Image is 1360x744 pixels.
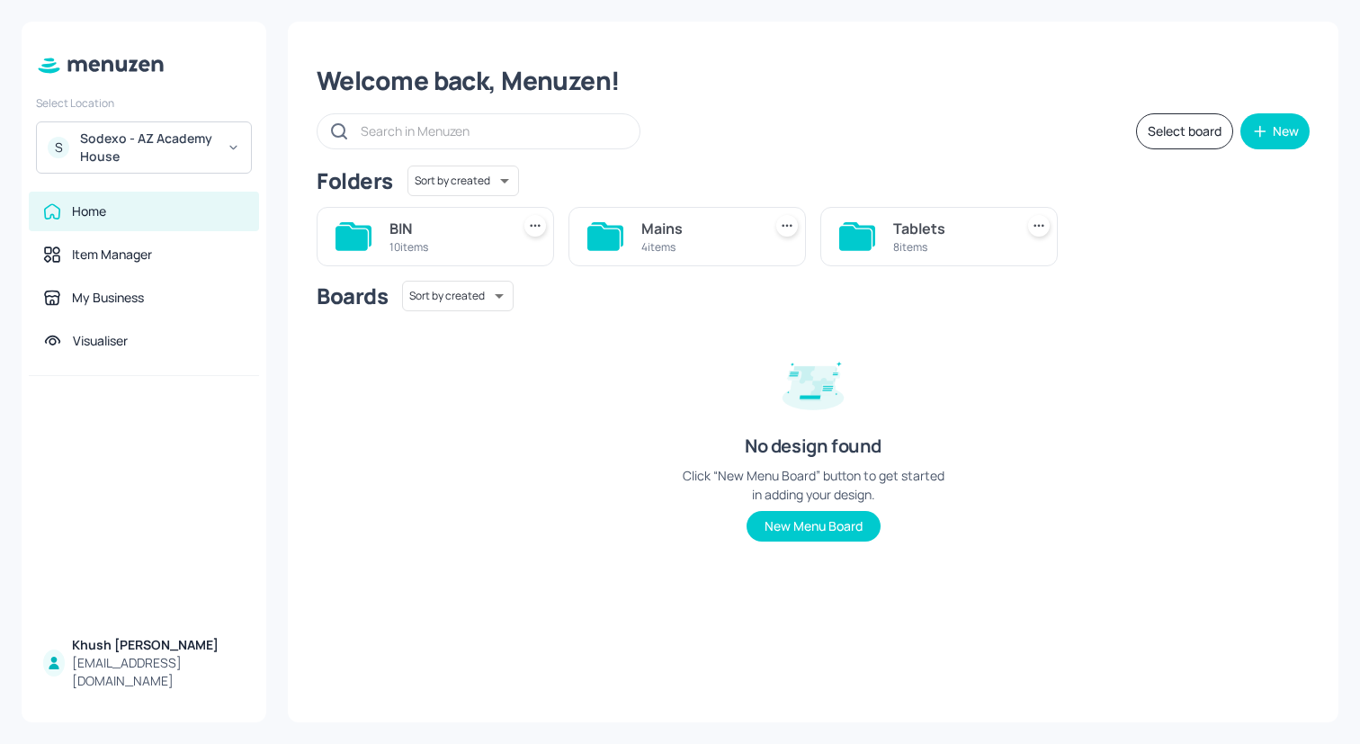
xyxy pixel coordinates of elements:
div: No design found [745,434,881,459]
button: New [1240,113,1310,149]
div: 4 items [641,239,755,255]
div: My Business [72,289,144,307]
div: Sodexo - AZ Academy House [80,130,216,166]
div: Visualiser [73,332,128,350]
div: S [48,137,69,158]
input: Search in Menuzen [361,118,622,144]
div: 10 items [389,239,503,255]
button: Select board [1136,113,1233,149]
div: Item Manager [72,246,152,264]
div: New [1273,125,1299,138]
div: Click “New Menu Board” button to get started in adding your design. [678,466,948,504]
div: BIN [389,218,503,239]
div: Sort by created [402,278,514,314]
div: Boards [317,282,388,310]
div: [EMAIL_ADDRESS][DOMAIN_NAME] [72,654,245,690]
div: Tablets [893,218,1007,239]
div: Khush [PERSON_NAME] [72,636,245,654]
div: Mains [641,218,755,239]
div: 8 items [893,239,1007,255]
div: Folders [317,166,393,195]
div: Select Location [36,95,252,111]
div: Welcome back, Menuzen! [317,65,1310,97]
img: design-empty [768,336,858,426]
div: Sort by created [407,163,519,199]
div: Home [72,202,106,220]
button: New Menu Board [747,511,881,542]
